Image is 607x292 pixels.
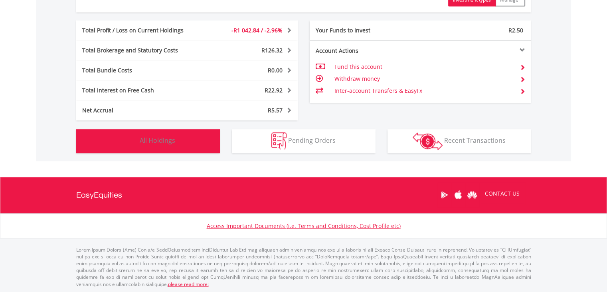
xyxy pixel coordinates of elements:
button: Pending Orders [232,129,376,153]
div: Total Brokerage and Statutory Costs [76,46,206,54]
a: please read more: [168,281,209,288]
td: Fund this account [334,61,513,73]
td: Inter-account Transfers & EasyFx [334,85,513,97]
a: EasyEquities [76,177,122,213]
a: Google Play [437,182,451,207]
a: Access Important Documents (i.e. Terms and Conditions, Cost Profile etc) [207,222,401,230]
span: -R1 042.84 / -2.96% [231,26,283,34]
a: Huawei [465,182,479,207]
span: Pending Orders [288,136,336,145]
button: Recent Transactions [388,129,531,153]
span: R5.57 [268,106,283,114]
span: R126.32 [261,46,283,54]
p: Lorem Ipsum Dolors (Ame) Con a/e SeddOeiusmod tem InciDiduntut Lab Etd mag aliquaen admin veniamq... [76,246,531,288]
span: All Holdings [140,136,175,145]
span: Recent Transactions [444,136,506,145]
span: R2.50 [508,26,523,34]
img: holdings-wht.png [121,132,138,150]
img: transactions-zar-wht.png [413,132,443,150]
div: Total Profit / Loss on Current Holdings [76,26,206,34]
img: pending_instructions-wht.png [271,132,287,150]
div: Total Interest on Free Cash [76,86,206,94]
td: Withdraw money [334,73,513,85]
span: R22.92 [265,86,283,94]
a: Apple [451,182,465,207]
span: R0.00 [268,66,283,74]
div: Total Bundle Costs [76,66,206,74]
button: All Holdings [76,129,220,153]
div: Account Actions [310,47,421,55]
div: Net Accrual [76,106,206,114]
div: Your Funds to Invest [310,26,421,34]
a: CONTACT US [479,182,525,205]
